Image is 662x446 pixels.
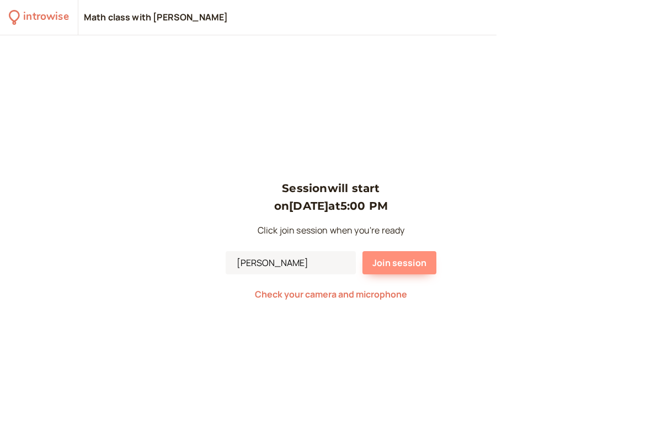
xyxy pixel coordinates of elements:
div: introwise [23,9,68,26]
span: Join session [372,257,426,269]
span: Check your camera and microphone [255,288,407,300]
button: Join session [362,251,436,274]
p: Click join session when you're ready [226,224,436,238]
input: Your Name [226,251,356,274]
button: Check your camera and microphone [255,289,407,299]
h3: Session will start on [DATE] at 5:00 PM [226,179,436,215]
div: Math class with [PERSON_NAME] [84,12,228,24]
